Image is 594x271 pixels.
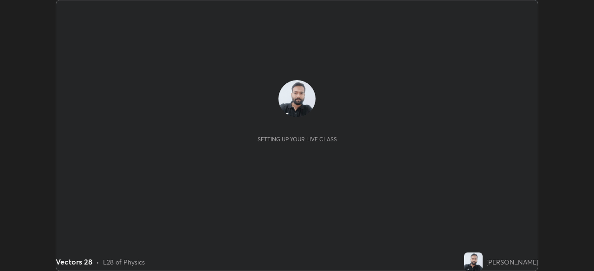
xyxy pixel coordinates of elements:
div: • [96,257,99,267]
div: Setting up your live class [258,136,337,143]
img: e83d2e5d0cb24c88a75dbe19726ba663.jpg [278,80,316,117]
div: L28 of Physics [103,257,145,267]
img: e83d2e5d0cb24c88a75dbe19726ba663.jpg [464,252,483,271]
div: [PERSON_NAME] [486,257,538,267]
div: Vectors 28 [56,256,92,267]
